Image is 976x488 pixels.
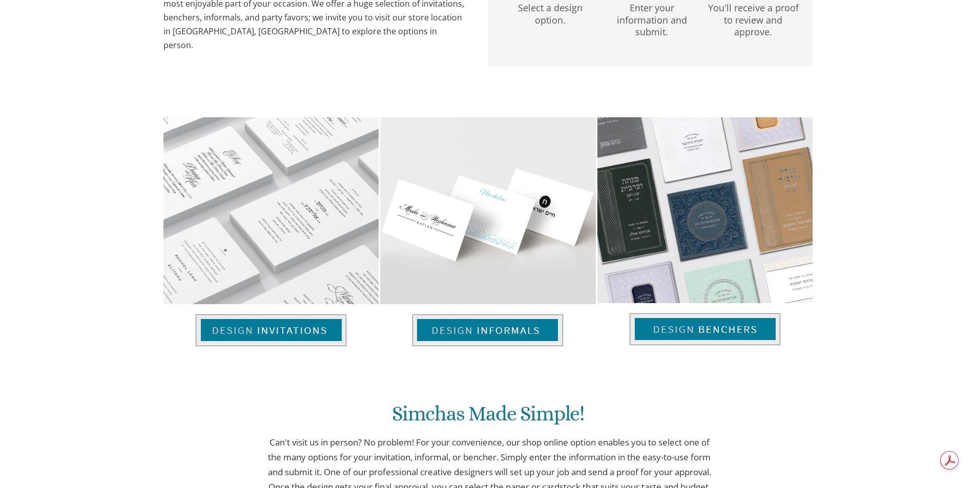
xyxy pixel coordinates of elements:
h1: Simchas Made Simple! [261,402,715,433]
